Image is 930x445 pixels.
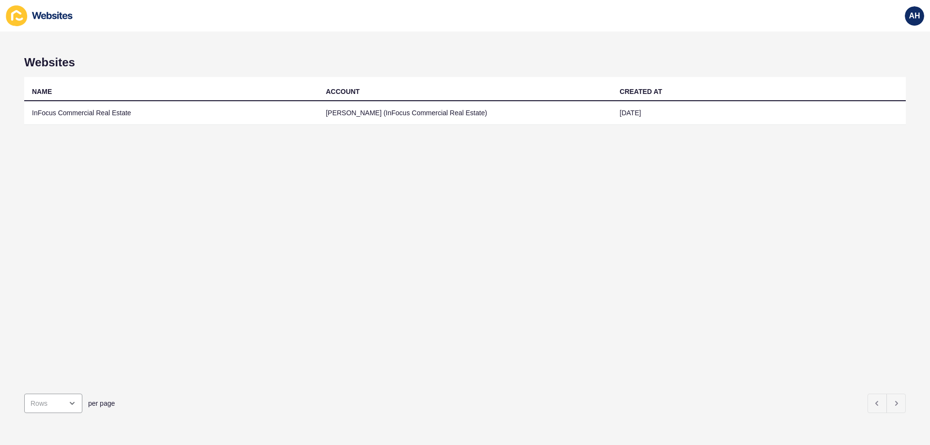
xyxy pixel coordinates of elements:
[612,101,906,125] td: [DATE]
[24,56,906,69] h1: Websites
[909,11,920,21] span: AH
[24,394,82,413] div: open menu
[32,87,52,96] div: NAME
[318,101,612,125] td: [PERSON_NAME] (InFocus Commercial Real Estate)
[326,87,360,96] div: ACCOUNT
[24,101,318,125] td: InFocus Commercial Real Estate
[620,87,662,96] div: CREATED AT
[88,399,115,408] span: per page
